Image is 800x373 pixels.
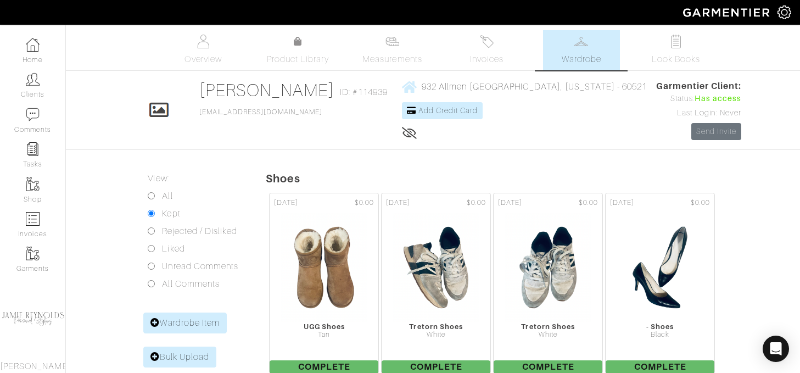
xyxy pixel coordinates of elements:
span: $0.00 [691,198,710,208]
h5: Shoes [266,172,800,185]
img: orders-27d20c2124de7fd6de4e0e44c1d41de31381a507db9b33961299e4e07d508b8c.svg [480,35,494,48]
span: $0.00 [467,198,486,208]
img: garments-icon-b7da505a4dc4fd61783c78ac3ca0ef83fa9d6f193b1c9dc38574b1d14d53ca28.png [26,247,40,260]
div: Tan [270,331,378,339]
span: [DATE] [610,198,634,208]
label: View: [148,172,169,185]
a: Look Books [637,30,714,70]
img: 3Y478sWH1tSoLtqTgNFioEqv [616,213,704,322]
span: 932 Allmen [GEOGRAPHIC_DATA], [US_STATE] - 60521 [422,82,647,92]
img: measurements-466bbee1fd09ba9460f595b01e5d73f9e2bff037440d3c8f018324cb6cdf7a4a.svg [385,35,399,48]
a: Product Library [259,35,336,66]
div: Tretorn Shoes [382,322,490,331]
label: Kept [162,207,180,220]
div: - Shoes [606,322,714,331]
img: garmentier-logo-header-white-b43fb05a5012e4ada735d5af1a66efaba907eab6374d6393d1fbf88cb4ef424d.png [678,3,777,22]
a: 932 Allmen [GEOGRAPHIC_DATA], [US_STATE] - 60521 [402,80,647,93]
span: Add Credit Card [418,106,478,115]
div: Black [606,331,714,339]
span: Has access [695,93,742,105]
span: $0.00 [355,198,374,208]
a: Overview [165,30,242,70]
a: Send Invite [691,123,742,140]
span: Wardrobe [562,53,601,66]
a: [EMAIL_ADDRESS][DOMAIN_NAME] [199,108,322,116]
span: Product Library [267,53,329,66]
a: Wardrobe [543,30,620,70]
a: Wardrobe Item [143,313,227,333]
div: White [494,331,602,339]
span: Measurements [362,53,422,66]
img: 1pmGsSQPc53Vg3kDHWAxnuGY [280,213,368,322]
img: orders-icon-0abe47150d42831381b5fb84f609e132dff9fe21cb692f30cb5eec754e2cba89.png [26,212,40,226]
div: Status: [656,93,742,105]
label: All [162,190,172,203]
img: basicinfo-40fd8af6dae0f16599ec9e87c0ef1c0a1fdea2edbe929e3d69a839185d80c458.svg [197,35,210,48]
img: gear-icon-white-bd11855cb880d31180b6d7d6211b90ccbf57a29d726f0c71d8c61bd08dd39cc2.png [777,5,791,19]
img: BmVm7LJ6FPgJ91ar1eo5ztxK [504,213,592,322]
span: Invoices [470,53,504,66]
div: Last Login: Never [656,107,742,119]
span: [DATE] [386,198,410,208]
a: Add Credit Card [402,102,483,119]
span: ID: #114939 [340,86,388,99]
label: Unread Comments [162,260,238,273]
a: Measurements [354,30,431,70]
span: $0.00 [579,198,598,208]
span: [DATE] [498,198,522,208]
img: dashboard-icon-dbcd8f5a0b271acd01030246c82b418ddd0df26cd7fceb0bd07c9910d44c42f6.png [26,38,40,52]
img: clients-icon-6bae9207a08558b7cb47a8932f037763ab4055f8c8b6bfacd5dc20c3e0201464.png [26,73,40,86]
label: Liked [162,242,184,255]
label: All Comments [162,277,220,291]
img: garments-icon-b7da505a4dc4fd61783c78ac3ca0ef83fa9d6f193b1c9dc38574b1d14d53ca28.png [26,177,40,191]
a: Invoices [449,30,525,70]
label: Rejected / Disliked [162,225,237,238]
div: Open Intercom Messenger [763,336,789,362]
img: wardrobe-487a4870c1b7c33e795ec22d11cfc2ed9d08956e64fb3008fe2437562e282088.svg [574,35,588,48]
img: todo-9ac3debb85659649dc8f770b8b6100bb5dab4b48dedcbae339e5042a72dfd3cc.svg [669,35,682,48]
span: Look Books [652,53,701,66]
img: NqSYfAMYfo6PT9kFyiQaZD9V [392,213,480,322]
div: UGG Shoes [270,322,378,331]
a: [PERSON_NAME] [199,80,335,100]
img: comment-icon-a0a6a9ef722e966f86d9cbdc48e553b5cf19dbc54f86b18d962a5391bc8f6eb6.png [26,108,40,121]
a: Bulk Upload [143,347,216,368]
span: [DATE] [274,198,298,208]
img: reminder-icon-8004d30b9f0a5d33ae49ab947aed9ed385cf756f9e5892f1edd6e32f2345188e.png [26,142,40,156]
span: Garmentier Client: [656,80,742,93]
div: Tretorn Shoes [494,322,602,331]
span: Overview [184,53,221,66]
div: White [382,331,490,339]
